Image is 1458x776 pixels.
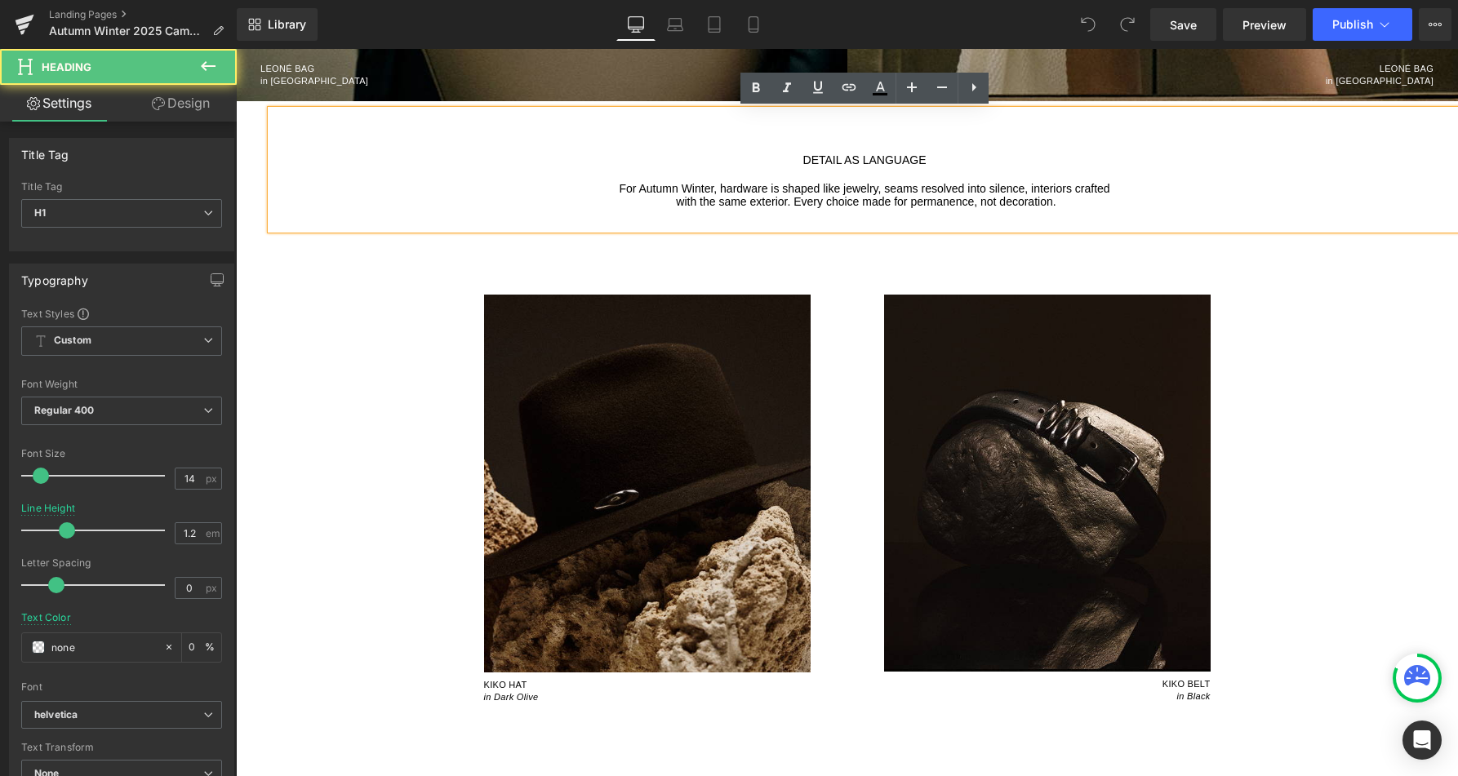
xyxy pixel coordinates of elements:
button: More [1419,8,1451,41]
a: LEONÉ BAG [1144,15,1198,24]
a: Tablet [695,8,734,41]
a: KIKO BELT [927,630,975,640]
button: Undo [1072,8,1105,41]
span: Save [1170,16,1197,33]
span: Library [268,17,306,32]
a: Preview [1223,8,1306,41]
span: Heading [42,60,91,73]
i: helvetica [34,708,78,722]
div: Line Height [21,503,75,514]
div: % [182,633,221,662]
div: Text Styles [21,307,222,320]
h1: For Autumn Winter, hardware is shaped like jewelry, seams resolved into silence, interiors crafted [35,133,1222,147]
div: Font [21,681,222,693]
a: in [GEOGRAPHIC_DATA] [1090,27,1198,37]
b: H1 [34,206,46,219]
span: em [206,528,220,539]
span: Publish [1332,18,1373,31]
button: Publish [1313,8,1412,41]
div: Text Transform [21,742,222,753]
div: Font Size [21,448,222,459]
a: Mobile [734,8,773,41]
a: in Dark Olive [248,643,303,653]
a: KIKO HAT [248,631,291,641]
a: New Library [237,8,318,41]
b: Regular 400 [34,404,95,416]
div: Font Weight [21,379,222,390]
span: Preview [1242,16,1287,33]
div: Letter Spacing [21,557,222,569]
span: px [206,583,220,593]
span: Autumn Winter 2025 Campaign [49,24,206,38]
a: Landing Pages [49,8,237,21]
a: in Black [941,642,975,652]
b: Custom [54,334,91,348]
div: Title Tag [21,181,222,193]
button: Redo [1111,8,1144,41]
span: px [206,473,220,484]
div: Title Tag [21,139,69,162]
input: Color [51,638,156,656]
span: with the same exterior. Every choice made for permanence, not decoration. [440,146,820,159]
div: Text Color [21,612,71,623]
a: in [GEOGRAPHIC_DATA] [24,27,132,37]
a: Design [122,85,240,122]
h1: DETAIL AS LANGUAGE [35,104,1222,118]
div: Typography [21,264,88,287]
div: Open Intercom Messenger [1402,721,1442,760]
a: LEONÉ BAG [24,15,78,24]
a: Laptop [656,8,695,41]
a: Desktop [616,8,656,41]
